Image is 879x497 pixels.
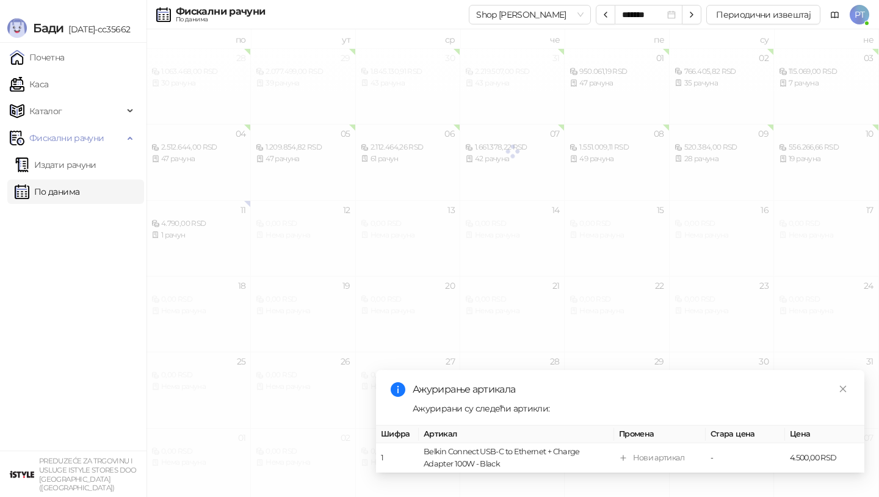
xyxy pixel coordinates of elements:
[836,382,850,396] a: Close
[376,426,419,443] th: Шифра
[29,99,62,123] span: Каталог
[7,18,27,38] img: Logo
[706,5,820,24] button: Периодични извештај
[413,382,850,397] div: Ажурирање артикала
[785,443,864,473] td: 4.500,00 RSD
[15,153,96,177] a: Издати рачуни
[825,5,845,24] a: Документација
[633,452,684,464] div: Нови артикал
[176,7,265,16] div: Фискални рачуни
[706,443,785,473] td: -
[476,5,584,24] span: Shop Knez
[10,72,48,96] a: Каса
[839,385,847,393] span: close
[419,443,614,473] td: Belkin Connect USB-C to Ethernet + Charge Adapter 100W - Black
[63,24,130,35] span: [DATE]-cc35662
[391,382,405,397] span: info-circle
[176,16,265,23] div: По данима
[413,402,850,415] div: Ажурирани су следећи артикли:
[39,457,137,492] small: PREDUZEĆE ZA TRGOVINU I USLUGE ISTYLE STORES DOO [GEOGRAPHIC_DATA] ([GEOGRAPHIC_DATA])
[614,426,706,443] th: Промена
[785,426,864,443] th: Цена
[706,426,785,443] th: Стара цена
[850,5,869,24] span: PT
[33,21,63,35] span: Бади
[10,462,34,487] img: 64x64-companyLogo-77b92cf4-9946-4f36-9751-bf7bb5fd2c7d.png
[376,443,419,473] td: 1
[10,45,65,70] a: Почетна
[419,426,614,443] th: Артикал
[15,180,79,204] a: По данима
[29,126,104,150] span: Фискални рачуни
